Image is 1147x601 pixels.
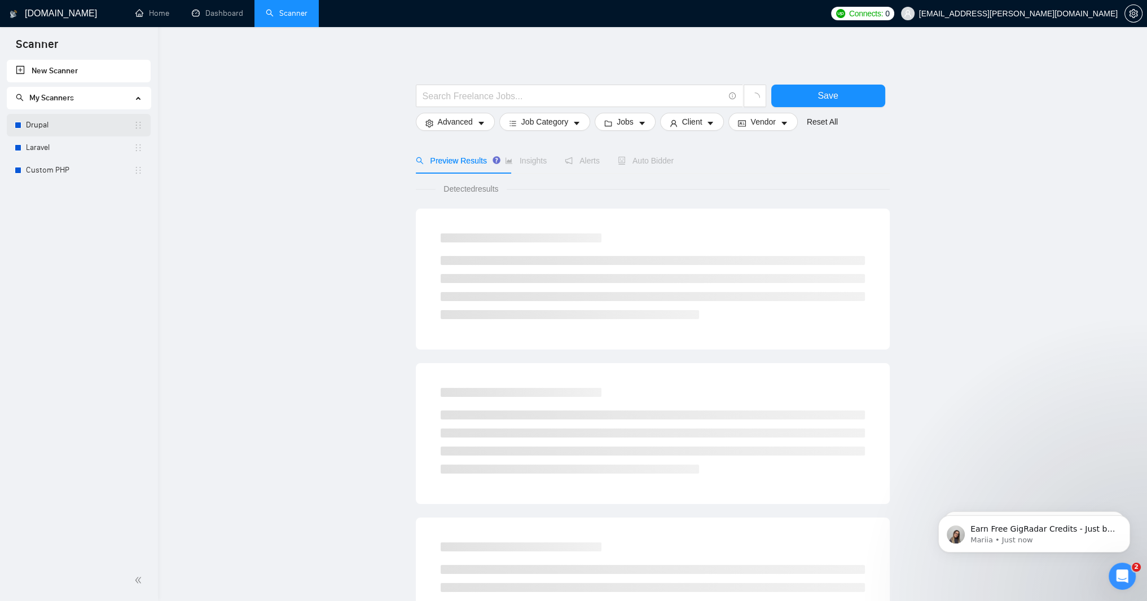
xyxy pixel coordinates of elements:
[416,157,424,165] span: search
[728,113,797,131] button: idcardVendorcaret-down
[604,119,612,127] span: folder
[565,156,600,165] span: Alerts
[750,92,760,103] span: loading
[904,10,912,17] span: user
[618,156,674,165] span: Auto Bidder
[885,7,890,20] span: 0
[1124,5,1142,23] button: setting
[26,159,134,182] a: Custom PHP
[26,136,134,159] a: Laravel
[836,9,845,18] img: upwork-logo.png
[750,116,775,128] span: Vendor
[921,492,1147,571] iframe: Intercom notifications message
[670,119,678,127] span: user
[10,5,17,23] img: logo
[771,85,885,107] button: Save
[16,94,24,101] span: search
[7,60,151,82] li: New Scanner
[477,119,485,127] span: caret-down
[7,136,151,159] li: Laravel
[818,89,838,103] span: Save
[438,116,473,128] span: Advanced
[7,114,151,136] li: Drupal
[1125,9,1142,18] span: setting
[807,116,838,128] a: Reset All
[416,113,495,131] button: settingAdvancedcaret-down
[617,116,634,128] span: Jobs
[425,119,433,127] span: setting
[192,8,243,18] a: dashboardDashboard
[266,8,307,18] a: searchScanner
[499,113,590,131] button: barsJob Categorycaret-down
[573,119,581,127] span: caret-down
[595,113,656,131] button: folderJobscaret-down
[7,159,151,182] li: Custom PHP
[436,183,506,195] span: Detected results
[1124,9,1142,18] a: setting
[780,119,788,127] span: caret-down
[849,7,883,20] span: Connects:
[706,119,714,127] span: caret-down
[618,157,626,165] span: robot
[7,36,67,60] span: Scanner
[1132,563,1141,572] span: 2
[491,155,502,165] div: Tooltip anchor
[682,116,702,128] span: Client
[505,156,547,165] span: Insights
[509,119,517,127] span: bars
[134,143,143,152] span: holder
[29,93,74,103] span: My Scanners
[416,156,487,165] span: Preview Results
[134,575,146,586] span: double-left
[729,92,736,100] span: info-circle
[26,114,134,136] a: Drupal
[1109,563,1136,590] iframe: Intercom live chat
[565,157,573,165] span: notification
[638,119,646,127] span: caret-down
[660,113,724,131] button: userClientcaret-down
[135,8,169,18] a: homeHome
[738,119,746,127] span: idcard
[423,89,724,103] input: Search Freelance Jobs...
[134,121,143,130] span: holder
[16,93,74,103] span: My Scanners
[134,166,143,175] span: holder
[505,157,513,165] span: area-chart
[16,60,142,82] a: New Scanner
[521,116,568,128] span: Job Category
